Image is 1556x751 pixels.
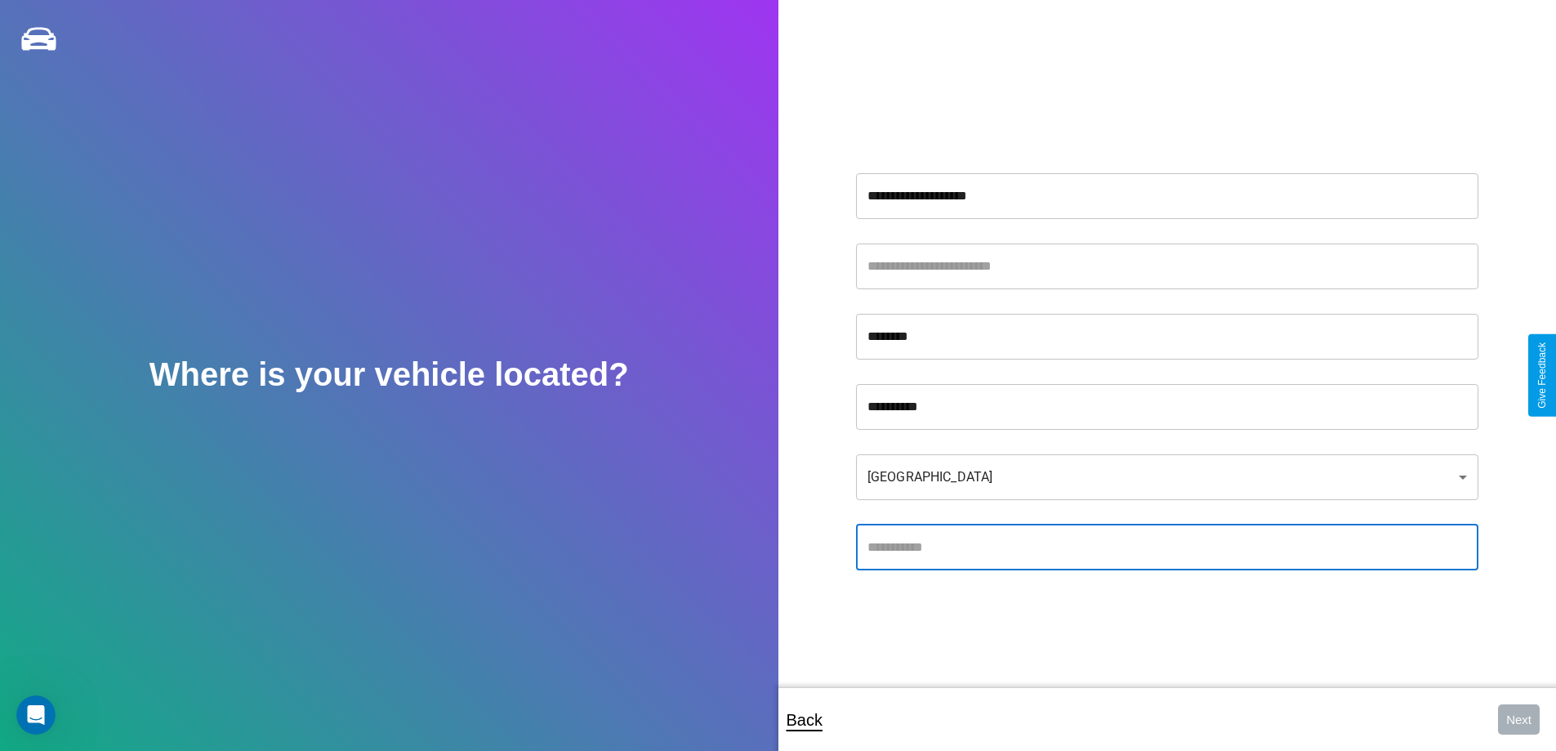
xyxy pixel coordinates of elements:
[787,705,823,735] p: Back
[856,454,1478,500] div: [GEOGRAPHIC_DATA]
[1536,342,1548,409] div: Give Feedback
[1498,704,1540,735] button: Next
[16,695,56,735] iframe: Intercom live chat
[149,356,629,393] h2: Where is your vehicle located?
